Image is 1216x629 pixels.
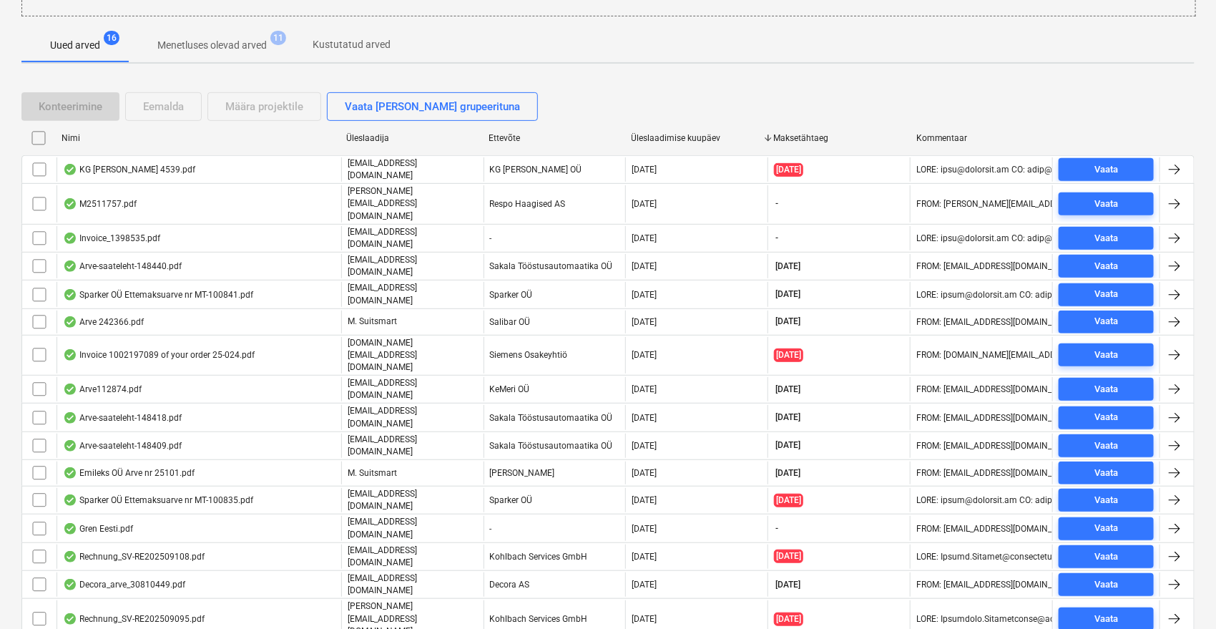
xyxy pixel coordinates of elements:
[63,198,137,210] div: M2511757.pdf
[63,467,195,479] div: Emileks OÜ Arve nr 25101.pdf
[484,157,626,182] div: KG [PERSON_NAME] OÜ
[63,467,77,479] div: Andmed failist loetud
[346,133,477,143] div: Üleslaadija
[1094,258,1118,275] div: Vaata
[63,613,77,625] div: Andmed failist loetud
[1094,549,1118,565] div: Vaata
[1094,409,1118,426] div: Vaata
[1094,162,1118,178] div: Vaata
[1059,227,1154,250] button: Vaata
[63,164,77,175] div: Andmed failist loetud
[63,260,77,272] div: Andmed failist loetud
[63,316,77,328] div: Andmed failist loetud
[63,551,205,562] div: Rechnung_SV-RE202509108.pdf
[63,613,205,625] div: Rechnung_SV-RE202509095.pdf
[63,551,77,562] div: Andmed failist loetud
[63,523,77,535] div: Andmed failist loetud
[63,579,77,590] div: Andmed failist loetud
[1059,158,1154,181] button: Vaata
[774,384,802,396] span: [DATE]
[774,260,802,273] span: [DATE]
[348,467,397,479] p: M. Suitsmart
[489,133,619,143] div: Ettevõte
[63,289,77,301] div: Andmed failist loetud
[484,488,626,512] div: Sparker OÜ
[484,516,626,540] div: -
[348,377,478,401] p: [EMAIL_ADDRESS][DOMAIN_NAME]
[774,288,802,301] span: [DATE]
[1059,378,1154,401] button: Vaata
[1059,192,1154,215] button: Vaata
[63,440,77,452] div: Andmed failist loetud
[1094,520,1118,537] div: Vaata
[1059,573,1154,596] button: Vaata
[63,494,77,506] div: Andmed failist loetud
[1059,489,1154,512] button: Vaata
[348,316,397,328] p: M. Suitsmart
[632,468,657,478] div: [DATE]
[104,31,119,45] span: 16
[1094,313,1118,330] div: Vaata
[774,163,803,177] span: [DATE]
[632,133,763,143] div: Üleslaadimise kuupäev
[1059,311,1154,333] button: Vaata
[632,384,657,394] div: [DATE]
[313,37,391,52] p: Kustutatud arved
[632,317,657,327] div: [DATE]
[484,254,626,278] div: Sakala Tööstusautomaatika OÜ
[484,434,626,458] div: Sakala Tööstusautomaatika OÜ
[774,467,802,479] span: [DATE]
[1094,611,1118,628] div: Vaata
[1059,255,1154,278] button: Vaata
[484,405,626,429] div: Sakala Tööstusautomaatika OÜ
[1059,406,1154,429] button: Vaata
[632,165,657,175] div: [DATE]
[348,282,478,306] p: [EMAIL_ADDRESS][DOMAIN_NAME]
[632,614,657,624] div: [DATE]
[63,412,182,424] div: Arve-saateleht-148418.pdf
[632,580,657,590] div: [DATE]
[63,164,195,175] div: KG [PERSON_NAME] 4539.pdf
[348,254,478,278] p: [EMAIL_ADDRESS][DOMAIN_NAME]
[632,441,657,451] div: [DATE]
[484,185,626,222] div: Respo Haagised AS
[63,384,142,395] div: Arve112874.pdf
[348,572,478,597] p: [EMAIL_ADDRESS][DOMAIN_NAME]
[484,311,626,333] div: Salibar OÜ
[270,31,286,45] span: 11
[1094,196,1118,213] div: Vaata
[1059,517,1154,540] button: Vaata
[484,572,626,597] div: Decora AS
[1094,230,1118,247] div: Vaata
[348,405,478,429] p: [EMAIL_ADDRESS][DOMAIN_NAME]
[63,289,253,301] div: Sparker OÜ Ettemaksuarve nr MT-100841.pdf
[632,233,657,243] div: [DATE]
[484,337,626,374] div: Siemens Osakeyhtiö
[63,233,160,244] div: Invoice_1398535.pdf
[1059,434,1154,457] button: Vaata
[157,38,267,53] p: Menetluses olevad arved
[63,260,182,272] div: Arve-saateleht-148440.pdf
[774,348,803,362] span: [DATE]
[63,349,77,361] div: Andmed failist loetud
[632,495,657,505] div: [DATE]
[63,349,255,361] div: Invoice 1002197089 of your order 25-024.pdf
[1059,462,1154,484] button: Vaata
[63,233,77,244] div: Andmed failist loetud
[348,434,478,458] p: [EMAIL_ADDRESS][DOMAIN_NAME]
[63,579,185,590] div: Decora_arve_30810449.pdf
[632,199,657,209] div: [DATE]
[1094,286,1118,303] div: Vaata
[774,232,780,244] span: -
[63,316,144,328] div: Arve 242366.pdf
[774,411,802,424] span: [DATE]
[484,226,626,250] div: -
[484,545,626,569] div: Kohlbach Services GmbH
[1094,492,1118,509] div: Vaata
[774,133,905,143] div: Maksetähtaeg
[1094,438,1118,454] div: Vaata
[348,488,478,512] p: [EMAIL_ADDRESS][DOMAIN_NAME]
[632,261,657,271] div: [DATE]
[1059,545,1154,568] button: Vaata
[774,494,803,507] span: [DATE]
